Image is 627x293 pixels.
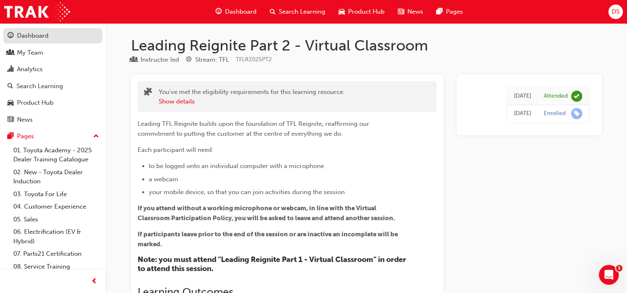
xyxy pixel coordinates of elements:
[138,146,213,154] span: Each participant will need:
[159,87,345,106] div: You've met the eligibility requirements for this learning resource.
[270,7,276,17] span: search-icon
[17,98,53,108] div: Product Hub
[10,166,102,188] a: 02. New - Toyota Dealer Induction
[514,109,531,118] div: Thu Apr 10 2025 10:22:29 GMT+1000 (Australian Eastern Standard Time)
[7,99,14,107] span: car-icon
[149,188,345,196] span: your mobile device, so that you can join activities during the session
[514,91,531,101] div: Wed Jul 16 2025 10:30:00 GMT+1000 (Australian Eastern Standard Time)
[616,265,622,271] span: 1
[3,129,102,144] button: Pages
[544,92,568,100] div: Attended
[7,133,14,140] span: pages-icon
[7,83,13,90] span: search-icon
[436,7,443,17] span: pages-icon
[17,115,33,125] div: News
[225,7,257,17] span: Dashboard
[4,2,70,21] img: Trak
[159,97,195,106] button: Show details
[10,200,102,213] a: 04. Customer Experience
[599,265,619,285] iframe: Intercom live chat
[391,3,430,20] a: news-iconNews
[571,108,582,119] span: learningRecordVerb_ENROLL-icon
[138,204,395,222] span: If you attend without a working microphone or webcam, in line with the Virtual Classroom Particip...
[209,3,263,20] a: guage-iconDashboard
[3,79,102,94] a: Search Learning
[138,120,371,137] span: Leading TFL Reignite builds upon the foundation of TFL Reignite, reaffirming our commitment to pu...
[10,226,102,247] a: 06. Electrification (EV & Hybrid)
[17,48,43,58] div: My Team
[407,7,423,17] span: News
[612,7,620,17] span: DS
[263,3,332,20] a: search-iconSearch Learning
[17,132,34,141] div: Pages
[7,49,14,57] span: people-icon
[7,116,14,124] span: news-icon
[93,131,99,142] span: up-icon
[131,36,602,55] h1: Leading Reignite Part 2 - Virtual Classroom
[348,7,385,17] span: Product Hub
[10,247,102,260] a: 07. Parts21 Certification
[3,26,102,129] button: DashboardMy TeamAnalyticsSearch LearningProduct HubNews
[10,260,102,273] a: 08. Service Training
[3,45,102,60] a: My Team
[279,7,325,17] span: Search Learning
[571,91,582,102] span: learningRecordVerb_ATTEND-icon
[149,175,178,183] span: a webcam
[7,66,14,73] span: chart-icon
[430,3,470,20] a: pages-iconPages
[138,255,408,273] span: Note: you must attend "Leading Reignite Part 1 - Virtual Classroom" in order to attend this session.
[195,55,229,65] div: Stream: TFL
[10,144,102,166] a: 01. Toyota Academy - 2025 Dealer Training Catalogue
[10,213,102,226] a: 05. Sales
[339,7,345,17] span: car-icon
[17,31,48,41] div: Dashboard
[446,7,463,17] span: Pages
[149,162,324,170] span: to be logged onto an individual computer with a microphone
[3,95,102,110] a: Product Hub
[544,110,566,118] div: Enrolled
[186,55,229,65] div: Stream
[138,231,399,248] span: If participants leave prior to the end of the session or are inactive an incomplete will be marked.
[131,55,179,65] div: Type
[398,7,404,17] span: news-icon
[236,56,272,63] span: Learning resource code
[17,82,63,91] div: Search Learning
[332,3,391,20] a: car-iconProduct Hub
[140,55,179,65] div: Instructor led
[608,5,623,19] button: DS
[17,65,43,74] div: Analytics
[3,112,102,127] a: News
[91,276,97,287] span: prev-icon
[3,28,102,43] a: Dashboard
[215,7,222,17] span: guage-icon
[144,88,152,98] span: puzzle-icon
[7,32,14,40] span: guage-icon
[3,62,102,77] a: Analytics
[10,188,102,201] a: 03. Toyota For Life
[186,56,192,64] span: target-icon
[131,56,137,64] span: learningResourceType_INSTRUCTOR_LED-icon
